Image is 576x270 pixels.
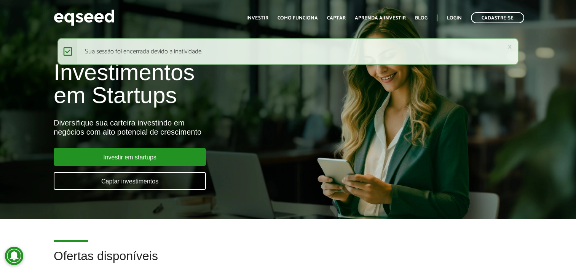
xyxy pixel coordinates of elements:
[54,118,330,137] div: Diversifique sua carteira investindo em negócios com alto potencial de crescimento
[54,61,330,107] h1: Investimentos em Startups
[54,148,206,166] a: Investir em startups
[57,38,518,65] div: Sua sessão foi encerrada devido a inatividade.
[54,172,206,190] a: Captar investimentos
[278,16,318,21] a: Como funciona
[447,16,462,21] a: Login
[54,8,115,28] img: EqSeed
[471,12,524,23] a: Cadastre-se
[246,16,268,21] a: Investir
[355,16,406,21] a: Aprenda a investir
[507,43,512,51] a: ×
[415,16,428,21] a: Blog
[327,16,346,21] a: Captar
